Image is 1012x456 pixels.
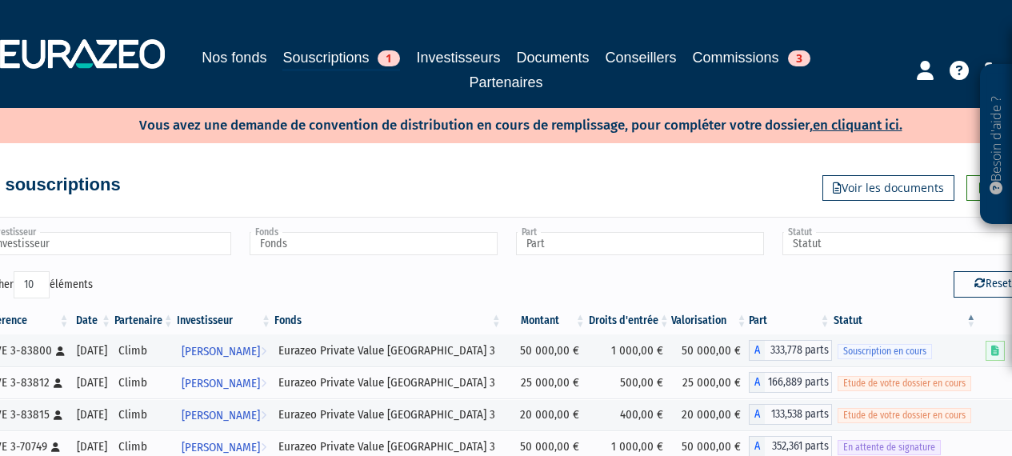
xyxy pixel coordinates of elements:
[175,398,273,430] a: [PERSON_NAME]
[278,342,498,359] div: Eurazeo Private Value [GEOGRAPHIC_DATA] 3
[113,334,175,366] td: Climb
[278,406,498,423] div: Eurazeo Private Value [GEOGRAPHIC_DATA] 3
[671,307,749,334] th: Valorisation: activer pour trier la colonne par ordre croissant
[822,175,954,201] a: Voir les documents
[749,372,765,393] span: A
[838,440,941,455] span: En attente de signature
[749,404,832,425] div: A - Eurazeo Private Value Europe 3
[77,374,108,391] div: [DATE]
[416,46,500,69] a: Investisseurs
[54,378,62,388] i: [Français] Personne physique
[765,340,832,361] span: 333,778 parts
[182,401,260,430] span: [PERSON_NAME]
[77,438,108,455] div: [DATE]
[749,340,832,361] div: A - Eurazeo Private Value Europe 3
[503,334,587,366] td: 50 000,00 €
[749,372,832,393] div: A - Eurazeo Private Value Europe 3
[587,366,671,398] td: 500,00 €
[182,369,260,398] span: [PERSON_NAME]
[587,307,671,334] th: Droits d'entrée: activer pour trier la colonne par ordre croissant
[517,46,590,69] a: Documents
[987,73,1006,217] p: Besoin d'aide ?
[765,404,832,425] span: 133,538 parts
[671,366,749,398] td: 25 000,00 €
[261,401,266,430] i: Voir l'investisseur
[14,271,50,298] select: Afficheréléments
[503,366,587,398] td: 25 000,00 €
[273,307,503,334] th: Fonds: activer pour trier la colonne par ordre croissant
[671,398,749,430] td: 20 000,00 €
[587,334,671,366] td: 1 000,00 €
[182,337,260,366] span: [PERSON_NAME]
[749,307,832,334] th: Part: activer pour trier la colonne par ordre croissant
[51,442,60,452] i: [Français] Personne physique
[749,404,765,425] span: A
[749,340,765,361] span: A
[788,50,810,66] span: 3
[175,334,273,366] a: [PERSON_NAME]
[838,408,971,423] span: Etude de votre dossier en cours
[693,46,810,69] a: Commissions3
[813,117,902,134] a: en cliquant ici.
[503,398,587,430] td: 20 000,00 €
[54,410,62,420] i: [Français] Personne physique
[587,398,671,430] td: 400,00 €
[838,344,932,359] span: Souscription en cours
[261,337,266,366] i: Voir l'investisseur
[469,71,542,94] a: Partenaires
[93,112,902,135] p: Vous avez une demande de convention de distribution en cours de remplissage, pour compléter votre...
[282,46,400,71] a: Souscriptions1
[202,46,266,69] a: Nos fonds
[113,398,175,430] td: Climb
[261,369,266,398] i: Voir l'investisseur
[765,372,832,393] span: 166,889 parts
[278,438,498,455] div: Eurazeo Private Value [GEOGRAPHIC_DATA] 3
[278,374,498,391] div: Eurazeo Private Value [GEOGRAPHIC_DATA] 3
[113,366,175,398] td: Climb
[503,307,587,334] th: Montant: activer pour trier la colonne par ordre croissant
[175,366,273,398] a: [PERSON_NAME]
[838,376,971,391] span: Etude de votre dossier en cours
[113,307,175,334] th: Partenaire: activer pour trier la colonne par ordre croissant
[56,346,65,356] i: [Français] Personne physique
[606,46,677,69] a: Conseillers
[77,342,108,359] div: [DATE]
[77,406,108,423] div: [DATE]
[378,50,400,66] span: 1
[175,307,273,334] th: Investisseur: activer pour trier la colonne par ordre croissant
[71,307,114,334] th: Date: activer pour trier la colonne par ordre croissant
[671,334,749,366] td: 50 000,00 €
[832,307,978,334] th: Statut : activer pour trier la colonne par ordre d&eacute;croissant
